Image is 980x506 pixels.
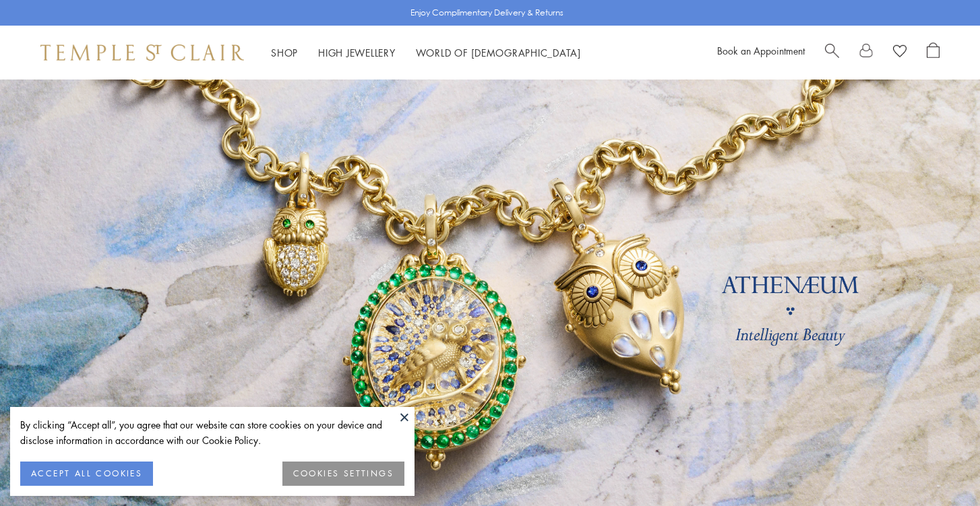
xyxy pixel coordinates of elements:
a: Search [825,42,839,63]
a: View Wishlist [893,42,907,63]
img: Temple St. Clair [40,44,244,61]
p: Enjoy Complimentary Delivery & Returns [410,6,563,20]
a: World of [DEMOGRAPHIC_DATA]World of [DEMOGRAPHIC_DATA] [416,46,581,59]
a: Book an Appointment [717,44,805,57]
nav: Main navigation [271,44,581,61]
div: By clicking “Accept all”, you agree that our website can store cookies on your device and disclos... [20,417,404,448]
button: COOKIES SETTINGS [282,462,404,486]
a: Open Shopping Bag [927,42,940,63]
iframe: Gorgias live chat messenger [913,443,967,493]
a: ShopShop [271,46,298,59]
button: ACCEPT ALL COOKIES [20,462,153,486]
a: High JewelleryHigh Jewellery [318,46,396,59]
